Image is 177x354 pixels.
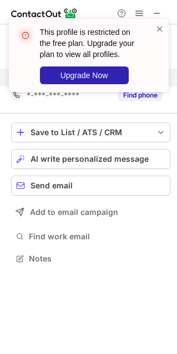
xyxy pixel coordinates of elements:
button: save-profile-one-click [11,122,170,142]
header: This profile is restricted on the free plan. Upgrade your plan to view all profiles. [40,27,142,60]
span: Add to email campaign [30,208,118,217]
span: Find work email [29,232,166,242]
img: ContactOut v5.3.10 [11,7,78,20]
button: Add to email campaign [11,202,170,222]
button: Notes [11,251,170,266]
span: Notes [29,254,166,264]
span: Send email [31,181,73,190]
button: Find work email [11,229,170,244]
span: AI write personalized message [31,155,149,163]
button: AI write personalized message [11,149,170,169]
button: Send email [11,176,170,196]
span: Upgrade Now [60,71,108,80]
div: Save to List / ATS / CRM [31,128,151,137]
img: error [17,27,34,44]
button: Upgrade Now [40,66,129,84]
